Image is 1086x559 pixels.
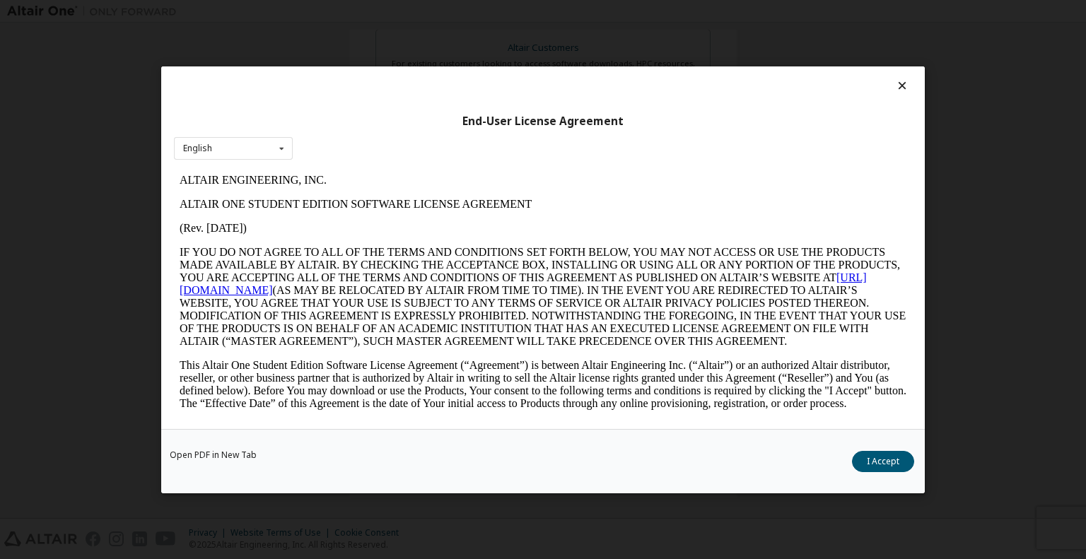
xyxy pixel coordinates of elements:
[170,450,257,459] a: Open PDF in New Tab
[183,144,212,153] div: English
[174,114,912,128] div: End-User License Agreement
[6,103,693,128] a: [URL][DOMAIN_NAME]
[6,191,732,242] p: This Altair One Student Edition Software License Agreement (“Agreement”) is between Altair Engine...
[6,30,732,42] p: ALTAIR ONE STUDENT EDITION SOFTWARE LICENSE AGREEMENT
[852,450,914,471] button: I Accept
[6,78,732,180] p: IF YOU DO NOT AGREE TO ALL OF THE TERMS AND CONDITIONS SET FORTH BELOW, YOU MAY NOT ACCESS OR USE...
[6,54,732,66] p: (Rev. [DATE])
[6,6,732,18] p: ALTAIR ENGINEERING, INC.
